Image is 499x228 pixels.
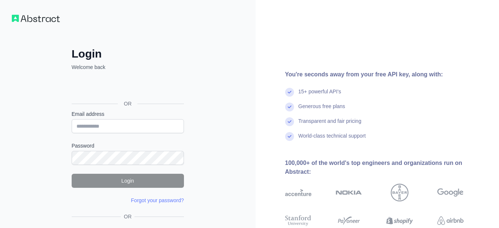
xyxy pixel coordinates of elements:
div: World-class technical support [298,132,366,147]
button: Login [72,174,184,188]
img: accenture [285,184,311,201]
label: Password [72,142,184,149]
div: Generous free plans [298,103,345,117]
img: check mark [285,117,294,126]
div: You're seconds away from your free API key, along with: [285,70,488,79]
span: OR [121,213,134,220]
img: airbnb [437,214,464,227]
img: google [437,184,464,201]
label: Email address [72,110,184,118]
img: check mark [285,103,294,111]
img: bayer [391,184,409,201]
a: Forgot your password? [131,197,184,203]
div: 100,000+ of the world's top engineers and organizations run on Abstract: [285,159,488,176]
iframe: Sign in with Google Button [68,79,186,95]
div: Transparent and fair pricing [298,117,362,132]
div: 15+ powerful API's [298,88,341,103]
img: shopify [386,214,413,227]
img: nokia [336,184,362,201]
img: Workflow [12,15,60,22]
p: Welcome back [72,63,184,71]
span: OR [118,100,137,107]
img: payoneer [336,214,362,227]
img: stanford university [285,214,311,227]
h2: Login [72,47,184,61]
img: check mark [285,88,294,97]
img: check mark [285,132,294,141]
